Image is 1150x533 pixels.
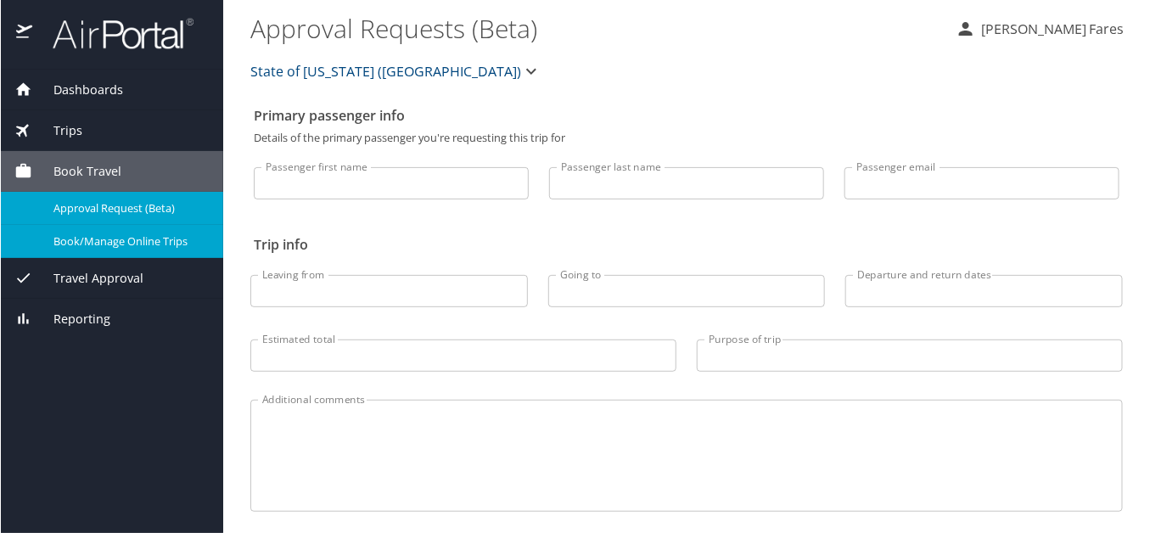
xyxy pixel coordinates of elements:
span: Approval Request (Beta) [53,200,202,216]
h1: Approval Requests (Beta) [250,2,941,54]
h2: Primary passenger info [253,102,1119,129]
button: State of [US_STATE] ([GEOGRAPHIC_DATA]) [243,54,547,88]
span: State of [US_STATE] ([GEOGRAPHIC_DATA]) [250,59,520,83]
img: airportal-logo.png [33,17,193,50]
p: [PERSON_NAME] Fares [975,19,1124,39]
img: icon-airportal.png [15,17,33,50]
span: Book/Manage Online Trips [53,233,202,250]
span: Book Travel [31,162,121,181]
span: Trips [31,121,81,140]
button: [PERSON_NAME] Fares [948,14,1130,44]
span: Dashboards [31,81,122,99]
h2: Trip info [253,231,1119,258]
span: Reporting [31,310,109,328]
p: Details of the primary passenger you're requesting this trip for [253,132,1119,143]
span: Travel Approval [31,269,143,288]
